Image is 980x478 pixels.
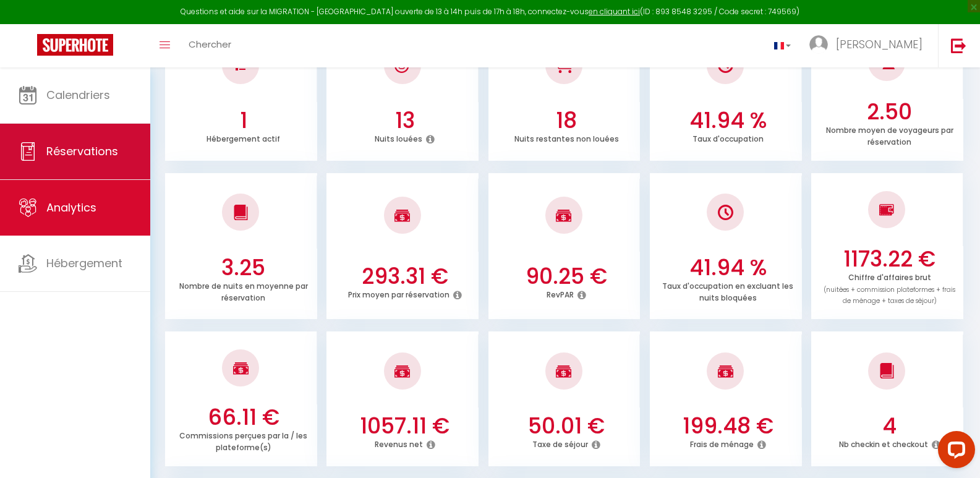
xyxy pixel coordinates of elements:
[657,413,799,439] h3: 199.48 €
[37,34,113,56] img: Super Booking
[690,437,754,450] p: Frais de ménage
[375,437,423,450] p: Revenus net
[207,131,280,144] p: Hébergement actif
[334,263,476,289] h3: 293.31 €
[179,428,307,453] p: Commissions perçues par la / les plateforme(s)
[496,108,637,134] h3: 18
[179,24,241,67] a: Chercher
[819,413,960,439] h3: 4
[657,108,799,134] h3: 41.94 %
[836,36,922,52] span: [PERSON_NAME]
[173,255,314,281] h3: 3.25
[826,122,953,147] p: Nombre moyen de voyageurs par réservation
[189,38,231,51] span: Chercher
[46,255,122,271] span: Hébergement
[839,437,928,450] p: Nb checkin et checkout
[173,404,314,430] h3: 66.11 €
[496,263,637,289] h3: 90.25 €
[800,24,938,67] a: ... [PERSON_NAME]
[375,131,422,144] p: Nuits louées
[532,437,588,450] p: Taxe de séjour
[46,200,96,215] span: Analytics
[819,246,960,272] h3: 1173.22 €
[824,270,955,306] p: Chiffre d'affaires brut
[547,287,574,300] p: RevPAR
[514,131,619,144] p: Nuits restantes non louées
[662,278,793,303] p: Taux d'occupation en excluant les nuits bloquées
[657,255,799,281] h3: 41.94 %
[334,108,476,134] h3: 13
[334,413,476,439] h3: 1057.11 €
[46,87,110,103] span: Calendriers
[496,413,637,439] h3: 50.01 €
[879,202,895,217] img: NO IMAGE
[824,285,955,306] span: (nuitées + commission plateformes + frais de ménage + taxes de séjour)
[692,131,764,144] p: Taux d'occupation
[46,143,118,159] span: Réservations
[951,38,966,53] img: logout
[589,6,640,17] a: en cliquant ici
[928,426,980,478] iframe: LiveChat chat widget
[348,287,450,300] p: Prix moyen par réservation
[809,35,828,54] img: ...
[718,205,733,220] img: NO IMAGE
[173,108,314,134] h3: 1
[179,278,308,303] p: Nombre de nuits en moyenne par réservation
[819,99,960,125] h3: 2.50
